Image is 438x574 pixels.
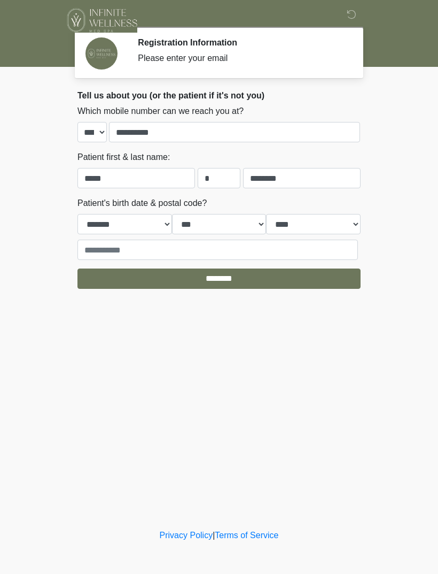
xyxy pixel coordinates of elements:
[77,151,170,164] label: Patient first & last name:
[77,90,361,101] h2: Tell us about you (or the patient if it's not you)
[67,8,137,33] img: Infinite Wellness Med Spa Logo
[77,197,207,210] label: Patient's birth date & postal code?
[138,37,345,48] h2: Registration Information
[77,105,244,118] label: Which mobile number can we reach you at?
[138,52,345,65] div: Please enter your email
[160,531,213,540] a: Privacy Policy
[213,531,215,540] a: |
[85,37,118,70] img: Agent Avatar
[215,531,278,540] a: Terms of Service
